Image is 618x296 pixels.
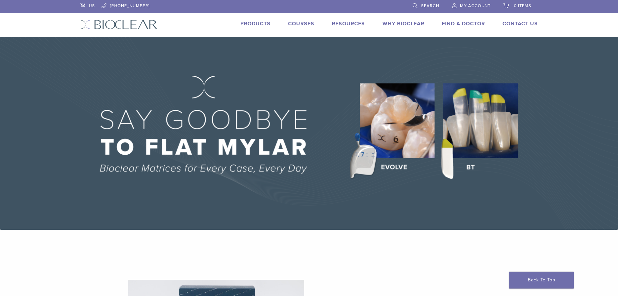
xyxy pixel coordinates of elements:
[509,272,574,289] a: Back To Top
[514,3,531,8] span: 0 items
[421,3,439,8] span: Search
[332,20,365,27] a: Resources
[288,20,314,27] a: Courses
[80,20,157,29] img: Bioclear
[240,20,271,27] a: Products
[442,20,485,27] a: Find A Doctor
[503,20,538,27] a: Contact Us
[460,3,491,8] span: My Account
[382,20,424,27] a: Why Bioclear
